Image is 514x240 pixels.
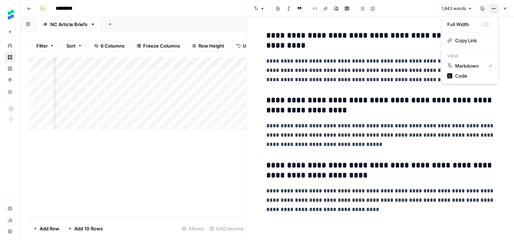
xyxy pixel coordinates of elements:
[4,63,16,74] a: Insights
[179,223,207,234] div: 4 Rows
[442,5,466,12] span: 1,843 words
[62,40,87,52] button: Sort
[4,214,16,226] a: Usage
[29,223,64,234] button: Add Row
[90,40,129,52] button: 6 Columns
[4,74,16,86] a: Opportunities
[198,42,224,49] span: Row Height
[232,40,259,52] button: Undo
[455,37,489,44] span: Copy Link
[4,40,16,52] a: Home
[36,42,48,49] span: Filter
[32,40,59,52] button: Filter
[187,40,229,52] button: Row Height
[447,21,480,28] div: Full Width
[74,225,103,232] span: Add 10 Rows
[40,225,59,232] span: Add Row
[438,4,475,13] button: 1,843 words
[4,86,16,97] a: Your Data
[143,42,180,49] span: Freeze Columns
[4,6,16,24] button: Workspace: Ten Speed
[64,223,107,234] button: Add 10 Rows
[455,72,489,79] span: Code
[4,226,16,237] button: Help + Support
[36,17,101,31] a: NC Article Briefs
[4,52,16,63] a: Browse
[66,42,76,49] span: Sort
[243,42,255,49] span: Undo
[444,52,495,61] p: View
[4,8,17,21] img: Ten Speed Logo
[50,21,87,28] div: NC Article Briefs
[207,223,246,234] div: 6/6 Columns
[132,40,185,52] button: Freeze Columns
[4,203,16,214] a: Settings
[101,42,125,49] span: 6 Columns
[455,62,483,69] span: Markdown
